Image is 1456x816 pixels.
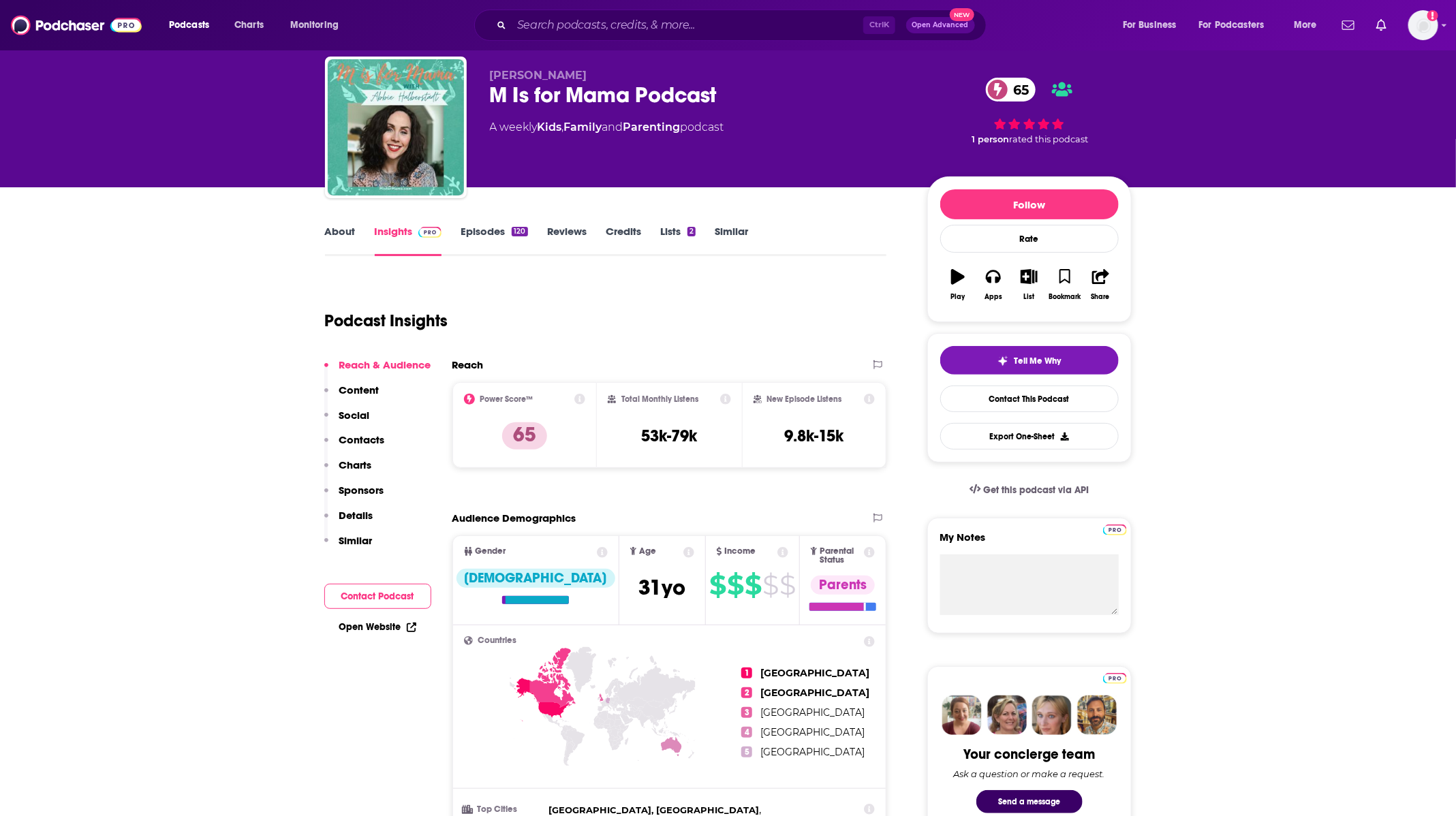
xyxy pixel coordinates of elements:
[779,574,795,596] span: $
[339,409,370,422] p: Social
[226,14,272,36] a: Charts
[767,394,842,404] h2: New Episode Listens
[985,293,1002,301] div: Apps
[1294,16,1317,35] span: More
[1408,10,1438,40] span: Logged in as ZoeJethani
[1024,293,1035,301] div: List
[564,121,602,134] a: Family
[741,707,752,718] span: 3
[623,121,681,134] a: Parenting
[976,790,1083,813] button: Send a message
[234,16,264,35] span: Charts
[741,687,752,698] span: 2
[1190,14,1284,36] button: open menu
[638,574,685,601] span: 31 yo
[487,10,1000,41] div: Search podcasts, credits, & more...
[725,547,756,556] span: Income
[741,668,752,678] span: 1
[940,189,1119,219] button: Follow
[709,574,726,596] span: $
[452,358,484,371] h2: Reach
[290,16,339,35] span: Monitoring
[940,423,1119,450] button: Export One-Sheet
[339,484,384,497] p: Sponsors
[811,576,875,595] div: Parents
[760,746,865,758] span: [GEOGRAPHIC_DATA]
[324,458,372,484] button: Charts
[324,433,385,458] button: Contacts
[760,726,865,738] span: [GEOGRAPHIC_DATA]
[906,17,975,33] button: Open AdvancedNew
[1091,293,1110,301] div: Share
[1337,14,1360,37] a: Show notifications dropdown
[762,574,778,596] span: $
[741,747,752,757] span: 5
[169,16,209,35] span: Podcasts
[983,484,1089,496] span: Get this podcast via API
[339,621,416,633] a: Open Website
[339,458,372,471] p: Charts
[324,584,431,609] button: Contact Podcast
[950,8,974,21] span: New
[997,356,1008,366] img: tell me why sparkle
[456,569,615,588] div: [DEMOGRAPHIC_DATA]
[912,22,969,29] span: Open Advanced
[375,225,442,256] a: InsightsPodchaser Pro
[727,574,743,596] span: $
[940,386,1119,412] a: Contact This Podcast
[538,121,562,134] a: Kids
[1011,260,1047,309] button: List
[741,727,752,738] span: 4
[760,706,865,719] span: [GEOGRAPHIC_DATA]
[452,512,576,524] h2: Audience Demographics
[639,547,656,556] span: Age
[1113,14,1194,36] button: open menu
[745,574,761,596] span: $
[1371,14,1392,37] a: Show notifications dropdown
[339,509,373,522] p: Details
[1123,16,1177,35] span: For Business
[687,227,696,236] div: 2
[963,746,1095,763] div: Your concierge team
[11,12,142,38] img: Podchaser - Follow, Share and Rate Podcasts
[549,804,760,815] span: [GEOGRAPHIC_DATA], [GEOGRAPHIC_DATA]
[940,346,1119,375] button: tell me why sparkleTell Me Why
[1047,260,1083,309] button: Bookmark
[1199,16,1265,35] span: For Podcasters
[820,547,862,565] span: Parental Status
[987,695,1027,735] img: Barbara Profile
[339,358,431,371] p: Reach & Audience
[940,225,1119,253] div: Rate
[1010,134,1089,144] span: rated this podcast
[950,293,965,301] div: Play
[281,14,356,36] button: open menu
[328,59,464,195] a: M Is for Mama Podcast
[562,121,564,134] span: ,
[325,225,356,256] a: About
[942,695,982,735] img: Sydney Profile
[1049,293,1081,301] div: Bookmark
[339,383,380,396] p: Content
[1408,10,1438,40] img: User Profile
[324,383,380,409] button: Content
[976,260,1011,309] button: Apps
[512,227,527,236] div: 120
[760,687,869,699] span: [GEOGRAPHIC_DATA]
[606,225,641,256] a: Credits
[324,358,431,383] button: Reach & Audience
[490,119,724,136] div: A weekly podcast
[986,78,1036,101] a: 65
[1014,356,1061,366] span: Tell Me Why
[502,422,547,450] p: 65
[1103,671,1127,684] a: Pro website
[324,534,373,559] button: Similar
[954,768,1105,779] div: Ask a question or make a request.
[480,394,533,404] h2: Power Score™
[940,531,1119,554] label: My Notes
[478,636,517,645] span: Countries
[927,69,1132,153] div: 65 1 personrated this podcast
[1000,78,1036,101] span: 65
[159,14,227,36] button: open menu
[972,134,1010,144] span: 1 person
